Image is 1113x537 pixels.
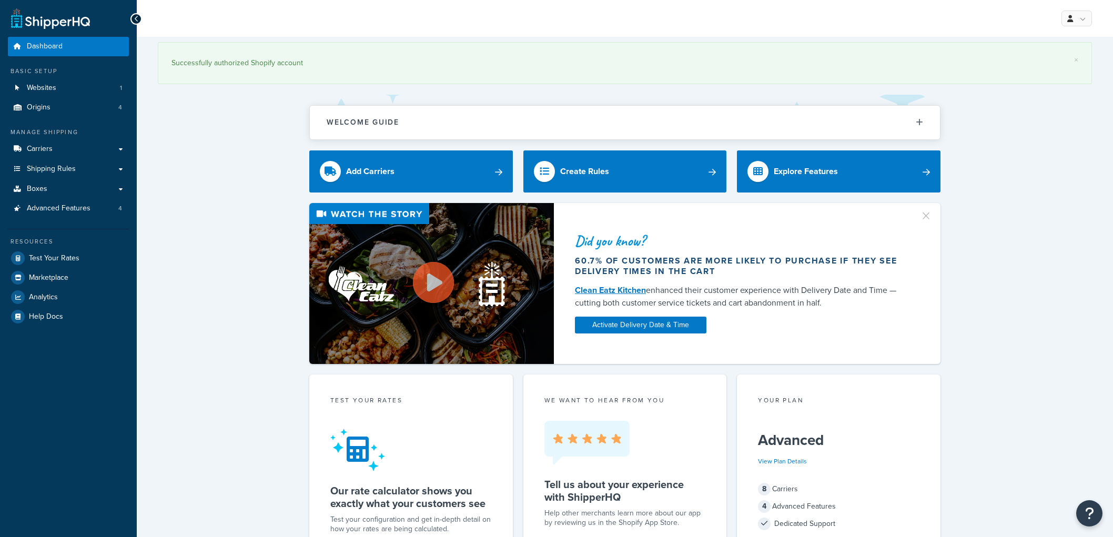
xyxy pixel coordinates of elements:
[758,499,919,514] div: Advanced Features
[8,139,129,159] a: Carriers
[27,165,76,174] span: Shipping Rules
[8,237,129,246] div: Resources
[120,84,122,93] span: 1
[118,103,122,112] span: 4
[575,234,907,248] div: Did you know?
[8,249,129,268] a: Test Your Rates
[29,254,79,263] span: Test Your Rates
[575,317,706,333] a: Activate Delivery Date & Time
[560,164,609,179] div: Create Rules
[1076,500,1102,526] button: Open Resource Center
[575,284,907,309] div: enhanced their customer experience with Delivery Date and Time — cutting both customer service ti...
[758,483,771,495] span: 8
[8,98,129,117] a: Origins4
[346,164,394,179] div: Add Carriers
[29,312,63,321] span: Help Docs
[8,307,129,326] a: Help Docs
[1074,56,1078,64] a: ×
[8,288,129,307] a: Analytics
[8,78,129,98] li: Websites
[758,500,771,513] span: 4
[8,199,129,218] li: Advanced Features
[330,396,492,408] div: Test your rates
[27,42,63,51] span: Dashboard
[29,293,58,302] span: Analytics
[544,478,706,503] h5: Tell us about your experience with ShipperHQ
[27,185,47,194] span: Boxes
[27,204,90,213] span: Advanced Features
[758,516,919,531] div: Dedicated Support
[8,67,129,76] div: Basic Setup
[171,56,1078,70] div: Successfully authorized Shopify account
[27,103,50,112] span: Origins
[758,482,919,497] div: Carriers
[737,150,940,192] a: Explore Features
[8,37,129,56] a: Dashboard
[8,159,129,179] a: Shipping Rules
[327,118,399,126] h2: Welcome Guide
[310,106,940,139] button: Welcome Guide
[27,145,53,154] span: Carriers
[309,150,513,192] a: Add Carriers
[575,256,907,277] div: 60.7% of customers are more likely to purchase if they see delivery times in the cart
[29,273,68,282] span: Marketplace
[330,484,492,510] h5: Our rate calculator shows you exactly what your customers see
[8,179,129,199] a: Boxes
[758,396,919,408] div: Your Plan
[774,164,838,179] div: Explore Features
[758,457,807,466] a: View Plan Details
[544,509,706,528] p: Help other merchants learn more about our app by reviewing us in the Shopify App Store.
[544,396,706,405] p: we want to hear from you
[8,128,129,137] div: Manage Shipping
[758,432,919,449] h5: Advanced
[8,78,129,98] a: Websites1
[27,84,56,93] span: Websites
[309,203,554,364] img: Video thumbnail
[118,204,122,213] span: 4
[523,150,727,192] a: Create Rules
[8,199,129,218] a: Advanced Features4
[8,268,129,287] a: Marketplace
[575,284,646,296] a: Clean Eatz Kitchen
[8,98,129,117] li: Origins
[330,515,492,534] div: Test your configuration and get in-depth detail on how your rates are being calculated.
